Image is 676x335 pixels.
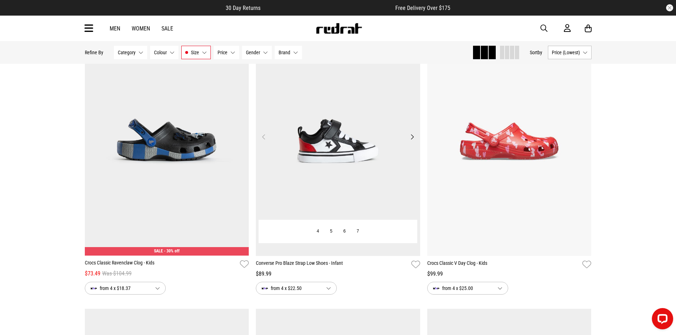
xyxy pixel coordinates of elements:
[150,46,178,59] button: Colour
[161,25,173,32] a: Sale
[85,50,103,55] p: Refine By
[552,50,580,55] span: Price (Lowest)
[427,270,592,278] div: $99.99
[395,5,450,11] span: Free Delivery Over $175
[427,282,508,295] button: from 4 x $25.00
[226,5,260,11] span: 30 Day Returns
[246,50,260,55] span: Gender
[256,270,420,278] div: $89.99
[191,50,199,55] span: Size
[351,225,364,238] button: 7
[85,282,166,295] button: from 4 x $18.37
[256,259,408,270] a: Converse Pro Blaze Strap Low Shoes - Infant
[154,249,163,253] span: SALE
[262,287,268,290] img: zip-logo.svg
[259,133,268,141] button: Previous
[114,46,147,59] button: Category
[85,259,237,269] a: Crocs Classic Ravenclaw Clog - Kids
[433,284,492,292] span: from 4 x $25.00
[538,50,542,55] span: by
[325,225,338,238] button: 5
[548,46,592,59] button: Price (Lowest)
[427,259,580,270] a: Crocs Classic V Day Clog - Kids
[85,26,249,256] img: Crocs Classic Ravenclaw Clog - Kids in Multi
[118,50,136,55] span: Category
[256,282,337,295] button: from 4 x $22.50
[90,284,149,292] span: from 4 x $18.37
[262,284,320,292] span: from 4 x $22.50
[338,225,351,238] button: 6
[646,305,676,335] iframe: LiveChat chat widget
[408,133,417,141] button: Next
[427,26,592,256] img: Crocs Classic V Day Clog - Kids in Red
[275,46,302,59] button: Brand
[530,48,542,57] button: Sortby
[214,46,239,59] button: Price
[279,50,290,55] span: Brand
[164,249,180,253] span: - 30% off
[312,225,325,238] button: 4
[256,26,420,256] img: Converse Pro Blaze Strap Low Shoes - Infant in Black
[181,46,211,59] button: Size
[110,25,120,32] a: Men
[90,287,97,290] img: zip-logo.svg
[315,23,362,34] img: Redrat logo
[102,269,132,278] span: Was $104.99
[85,269,100,278] span: $73.49
[433,287,439,290] img: zip-logo.svg
[154,50,167,55] span: Colour
[275,4,381,11] iframe: Customer reviews powered by Trustpilot
[242,46,272,59] button: Gender
[218,50,227,55] span: Price
[132,25,150,32] a: Women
